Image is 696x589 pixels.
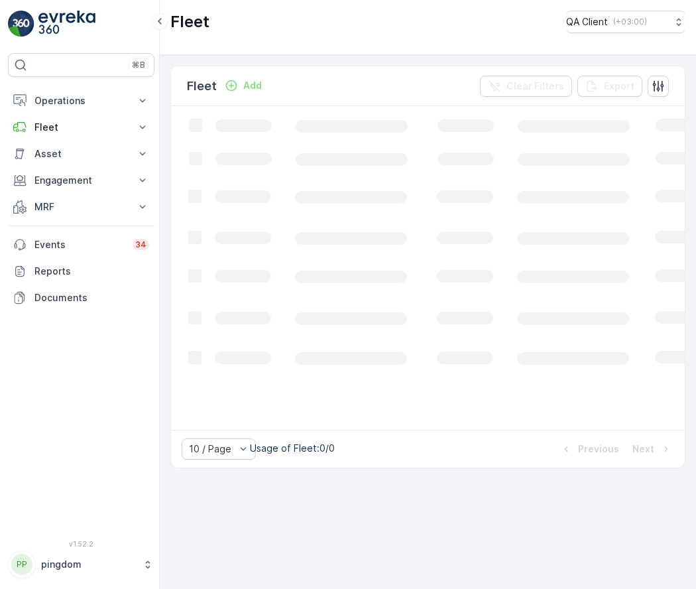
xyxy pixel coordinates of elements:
[8,540,154,548] span: v 1.52.2
[11,554,32,575] div: PP
[8,88,154,114] button: Operations
[8,114,154,141] button: Fleet
[38,11,95,37] img: logo_light-DOdMpM7g.png
[8,231,154,258] a: Events34
[8,141,154,167] button: Asset
[8,551,154,578] button: PPpingdom
[604,80,634,93] p: Export
[243,79,262,92] p: Add
[577,76,642,97] button: Export
[8,11,34,37] img: logo
[578,442,619,456] p: Previous
[187,77,217,96] p: Fleet
[480,76,572,97] button: Clear Filters
[219,78,267,94] button: Add
[8,194,154,220] button: MRF
[34,121,128,134] p: Fleet
[34,200,128,214] p: MRF
[631,441,674,457] button: Next
[34,291,149,304] p: Documents
[8,167,154,194] button: Engagement
[34,147,128,161] p: Asset
[558,441,620,457] button: Previous
[41,558,136,571] p: pingdom
[34,265,149,278] p: Reports
[135,239,146,250] p: 34
[34,238,125,251] p: Events
[250,442,335,455] p: Usage of Fleet : 0/0
[506,80,564,93] p: Clear Filters
[34,94,128,107] p: Operations
[566,11,685,33] button: QA Client(+03:00)
[8,285,154,311] a: Documents
[132,60,145,70] p: ⌘B
[8,258,154,285] a: Reports
[613,17,647,27] p: ( +03:00 )
[34,174,128,187] p: Engagement
[566,15,608,29] p: QA Client
[170,11,209,33] p: Fleet
[632,442,654,456] p: Next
